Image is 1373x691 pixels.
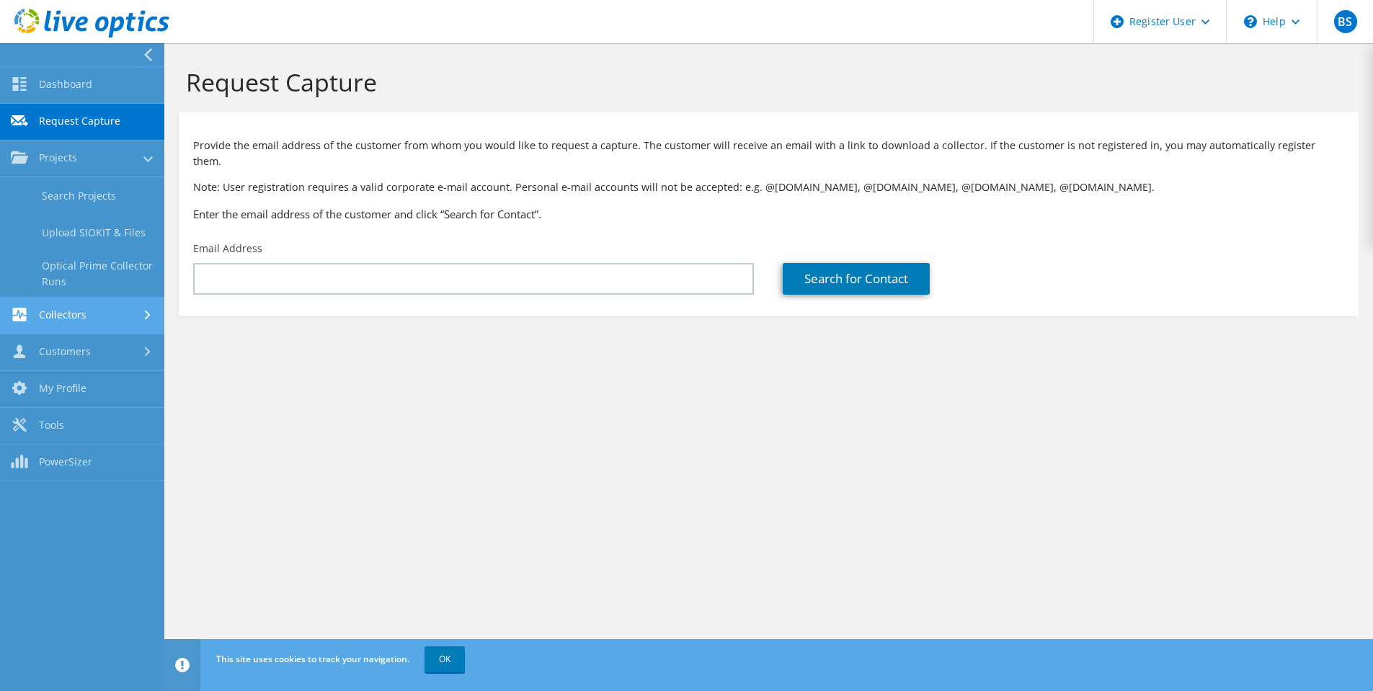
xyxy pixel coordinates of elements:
[1244,15,1257,28] svg: \n
[1334,10,1357,33] span: BS
[186,67,1344,97] h1: Request Capture
[193,179,1344,195] p: Note: User registration requires a valid corporate e-mail account. Personal e-mail accounts will ...
[193,241,262,256] label: Email Address
[193,206,1344,222] h3: Enter the email address of the customer and click “Search for Contact”.
[193,138,1344,169] p: Provide the email address of the customer from whom you would like to request a capture. The cust...
[783,263,930,295] a: Search for Contact
[425,646,465,672] a: OK
[216,653,409,665] span: This site uses cookies to track your navigation.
